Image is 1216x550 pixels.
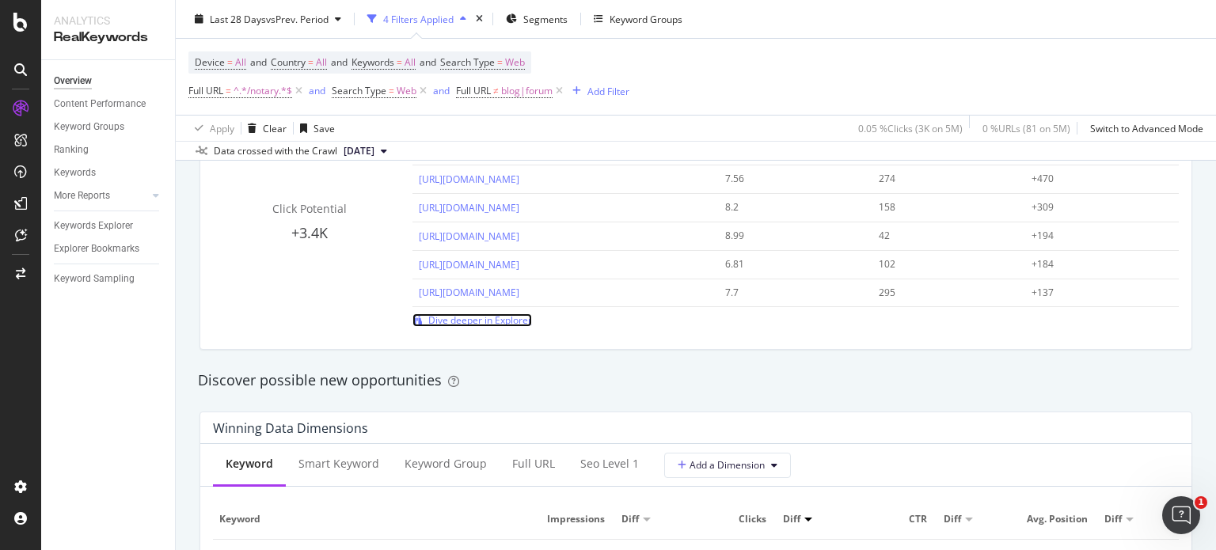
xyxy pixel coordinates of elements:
span: Click Potential [272,201,347,216]
span: Country [271,55,306,69]
a: [URL][DOMAIN_NAME] [419,229,519,243]
span: = [227,55,233,69]
span: vs Prev. Period [266,12,329,25]
div: Clear [263,121,287,135]
div: Keyword Group [405,456,487,472]
span: Web [397,80,416,102]
div: 6.81 [725,257,852,271]
span: and [420,55,436,69]
button: Last 28 DaysvsPrev. Period [188,6,348,32]
span: Keywords [351,55,394,69]
span: Search Type [440,55,495,69]
a: Explorer Bookmarks [54,241,164,257]
button: Clear [241,116,287,141]
div: +137 [1032,286,1158,300]
div: Ranking [54,142,89,158]
div: Keywords [54,165,96,181]
div: Analytics [54,13,162,28]
span: 1 [1195,496,1207,509]
button: Switch to Advanced Mode [1084,116,1203,141]
a: Keyword Groups [54,119,164,135]
span: Last 28 Days [210,12,266,25]
button: Add Filter [566,82,629,101]
div: 102 [879,257,1005,271]
span: and [331,55,348,69]
button: 4 Filters Applied [361,6,473,32]
div: and [433,84,450,97]
div: times [473,11,486,27]
iframe: Intercom live chat [1162,496,1200,534]
div: 7.56 [725,172,852,186]
span: Keyword [219,512,525,526]
a: Overview [54,73,164,89]
span: All [405,51,416,74]
button: and [309,83,325,98]
div: 274 [879,172,1005,186]
a: Content Performance [54,96,164,112]
span: Diff [621,512,639,526]
span: CTR [863,512,927,526]
div: Keyword Groups [610,12,682,25]
div: 8.2 [725,200,852,214]
a: Keywords [54,165,164,181]
span: = [389,84,394,97]
span: = [397,55,402,69]
div: Apply [210,121,234,135]
button: [DATE] [337,142,393,161]
div: seo Level 1 [580,456,639,472]
button: Segments [500,6,574,32]
span: ^.*/notary.*$ [234,80,292,102]
span: Web [505,51,525,74]
span: +3.4K [291,223,328,242]
span: Segments [523,12,568,25]
span: = [497,55,503,69]
div: 8.99 [725,229,852,243]
button: and [433,83,450,98]
div: Keywords Explorer [54,218,133,234]
div: 295 [879,286,1005,300]
a: Ranking [54,142,164,158]
span: Avg. Position [1024,512,1089,526]
a: [URL][DOMAIN_NAME] [419,286,519,299]
button: Keyword Groups [587,6,689,32]
div: +470 [1032,172,1158,186]
a: Dive deeper in Explorer [412,313,532,327]
span: All [316,51,327,74]
span: ≠ [493,84,499,97]
div: Keyword Sampling [54,271,135,287]
span: 2025 Aug. 4th [344,144,374,158]
span: Dive deeper in Explorer [428,313,532,327]
span: = [308,55,313,69]
a: More Reports [54,188,148,204]
div: Switch to Advanced Mode [1090,121,1203,135]
span: Diff [944,512,961,526]
div: Full URL [512,456,555,472]
div: Winning Data Dimensions [213,420,368,436]
span: = [226,84,231,97]
div: RealKeywords [54,28,162,47]
div: 158 [879,200,1005,214]
div: 0 % URLs ( 81 on 5M ) [982,121,1070,135]
div: Data crossed with the Crawl [214,144,337,158]
div: Discover possible new opportunities [198,370,1194,391]
div: Smart Keyword [298,456,379,472]
div: Add Filter [587,84,629,97]
span: Add a Dimension [678,458,765,472]
div: +184 [1032,257,1158,271]
div: 7.7 [725,286,852,300]
div: 0.05 % Clicks ( 3K on 5M ) [858,121,963,135]
span: Full URL [456,84,491,97]
div: Overview [54,73,92,89]
a: Keyword Sampling [54,271,164,287]
div: 4 Filters Applied [383,12,454,25]
a: [URL][DOMAIN_NAME] [419,201,519,214]
a: [URL][DOMAIN_NAME] [419,173,519,186]
span: Full URL [188,84,223,97]
span: blog|forum [501,80,553,102]
span: All [235,51,246,74]
span: and [250,55,267,69]
div: +309 [1032,200,1158,214]
a: Keywords Explorer [54,218,164,234]
span: Impressions [541,512,606,526]
div: and [309,84,325,97]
